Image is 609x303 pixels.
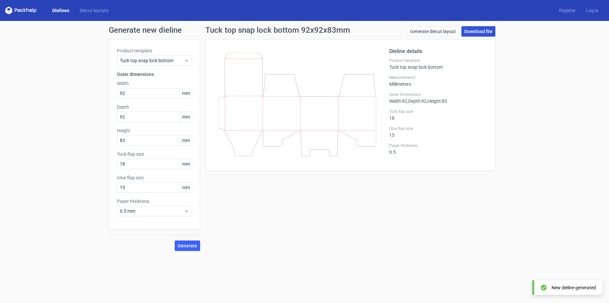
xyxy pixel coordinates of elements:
label: Outer Dimensions [389,92,487,97]
span: mm [180,88,192,98]
label: Glue flap size [389,126,487,131]
a: Dielines [47,7,74,14]
span: mm [180,183,192,192]
button: Generate [175,241,200,251]
label: Glue flap size [117,174,192,181]
h3: Outer dimensions [117,71,192,78]
h1: Generate new dieline [109,26,501,34]
label: Tuck flap size [389,109,487,114]
span: mm [180,135,192,145]
div: New dieline generated [552,284,596,291]
div: 0.5 [389,143,487,155]
h1: Tuck top snap lock bottom 92x92x83mm [205,26,350,34]
span: 0.5 mm [120,208,184,214]
label: Depth [117,104,192,110]
h2: Dieline details [389,47,487,55]
label: Paper thickness [389,143,487,148]
label: Measurements [389,75,487,80]
div: 18 [389,109,487,121]
span: mm [180,159,192,169]
span: Tuck top snap lock bottom [120,57,184,64]
label: Paper thickness [117,198,192,205]
div: Millimeters [389,75,487,87]
a: Register [554,7,581,14]
span: , Depth : 92 [407,98,426,104]
span: Generate [178,243,197,248]
a: Download file [461,26,495,37]
span: , Height : 83 [426,98,447,104]
label: Height [117,127,192,134]
a: Generate diecut layout [407,26,459,37]
span: mm [180,112,192,122]
label: Width [117,80,192,87]
a: Diecut layouts [74,7,114,14]
label: Tuck flap size [117,151,192,157]
div: 15 [389,126,487,138]
label: Product template [389,58,487,63]
a: Log in [581,7,604,14]
label: Product template [117,47,192,54]
div: Tuck top snap lock bottom [389,58,487,70]
span: Width : 92 [389,98,407,104]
